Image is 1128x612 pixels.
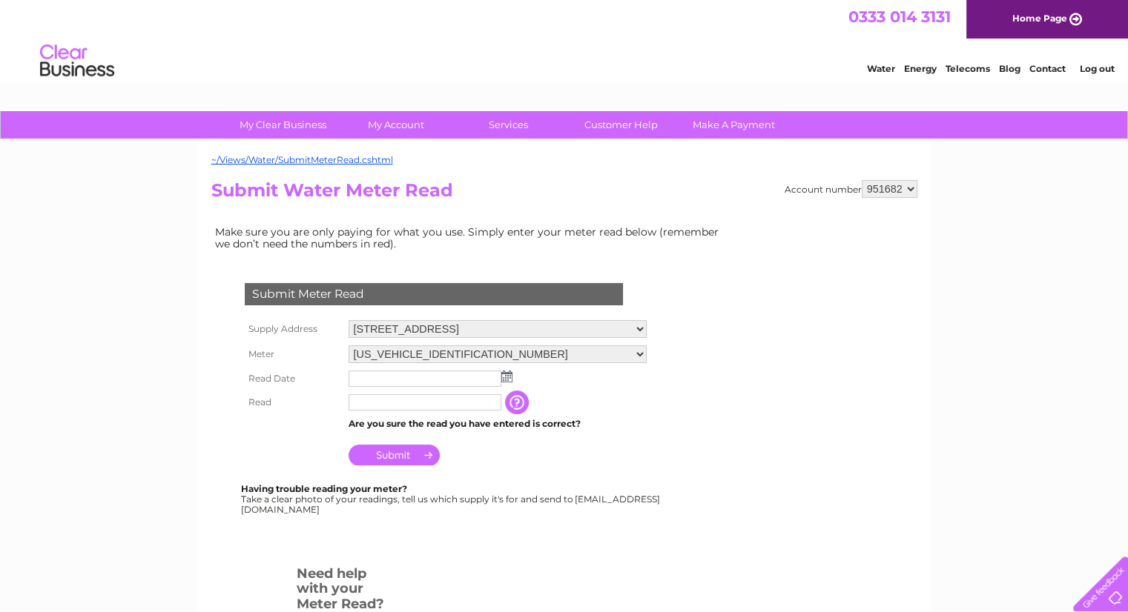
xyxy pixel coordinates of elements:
[349,445,440,465] input: Submit
[785,180,917,198] div: Account number
[999,63,1020,74] a: Blog
[222,111,344,139] a: My Clear Business
[211,180,917,208] h2: Submit Water Meter Read
[241,342,345,367] th: Meter
[211,222,730,253] td: Make sure you are only paying for what you use. Simply enter your meter read below (remember we d...
[1079,63,1114,74] a: Log out
[214,8,915,72] div: Clear Business is a trading name of Verastar Limited (registered in [GEOGRAPHIC_DATA] No. 3667643...
[501,370,512,382] img: ...
[345,414,650,433] td: Are you sure the read you have entered is correct?
[241,484,662,514] div: Take a clear photo of your readings, tell us which supply it's for and send to [EMAIL_ADDRESS][DO...
[245,283,623,305] div: Submit Meter Read
[505,390,532,414] input: Information
[39,39,115,84] img: logo.png
[904,63,937,74] a: Energy
[867,63,895,74] a: Water
[447,111,570,139] a: Services
[1029,63,1066,74] a: Contact
[241,390,345,414] th: Read
[241,483,407,494] b: Having trouble reading your meter?
[560,111,682,139] a: Customer Help
[334,111,457,139] a: My Account
[241,367,345,390] th: Read Date
[241,316,345,342] th: Supply Address
[946,63,990,74] a: Telecoms
[848,7,951,26] a: 0333 014 3131
[673,111,795,139] a: Make A Payment
[211,154,393,165] a: ~/Views/Water/SubmitMeterRead.cshtml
